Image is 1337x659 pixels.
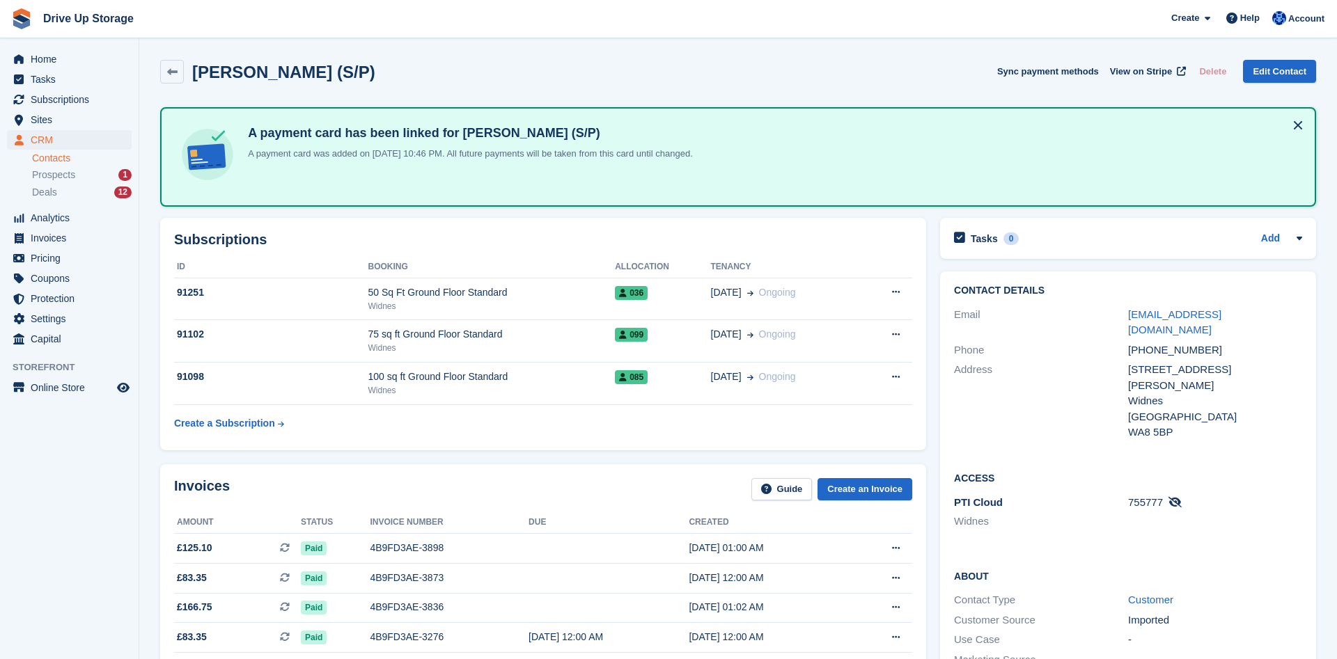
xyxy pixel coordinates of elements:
[177,600,212,614] span: £166.75
[174,327,368,342] div: 91102
[32,185,132,200] a: Deals 12
[31,228,114,248] span: Invoices
[177,541,212,555] span: £125.10
[689,571,849,585] div: [DATE] 12:00 AM
[301,601,327,614] span: Paid
[177,571,207,585] span: £83.35
[11,8,32,29] img: stora-icon-8386f47178a22dfd0bd8f6a31ec36ba5ce8667c1dd55bd0f319d3a0aa187defe.svg
[1110,65,1172,79] span: View on Stripe
[118,169,132,181] div: 1
[368,384,616,397] div: Widnes
[192,63,375,81] h2: [PERSON_NAME] (S/P)
[31,269,114,288] span: Coupons
[615,370,648,384] span: 085
[242,147,693,161] p: A payment card was added on [DATE] 10:46 PM. All future payments will be taken from this card unt...
[370,541,529,555] div: 4B9FD3AE-3898
[1128,632,1302,648] div: -
[997,60,1099,83] button: Sync payment methods
[1272,11,1286,25] img: Widnes Team
[370,511,529,534] th: Invoice number
[368,256,616,278] th: Booking
[954,632,1128,648] div: Use Case
[1128,362,1302,393] div: [STREET_ADDRESS][PERSON_NAME]
[32,152,132,165] a: Contacts
[31,309,114,328] span: Settings
[174,232,912,248] h2: Subscriptions
[13,360,139,374] span: Storefront
[7,269,132,288] a: menu
[689,511,849,534] th: Created
[615,328,648,342] span: 099
[1128,496,1163,508] span: 755777
[1194,60,1232,83] button: Delete
[174,478,230,501] h2: Invoices
[368,327,616,342] div: 75 sq ft Ground Floor Standard
[177,630,207,644] span: £83.35
[954,307,1128,338] div: Email
[32,168,132,182] a: Prospects 1
[711,285,742,300] span: [DATE]
[1243,60,1316,83] a: Edit Contact
[954,362,1128,440] div: Address
[31,329,114,349] span: Capital
[529,511,689,534] th: Due
[1003,232,1019,245] div: 0
[954,569,1302,582] h2: About
[31,90,114,109] span: Subscriptions
[31,208,114,228] span: Analytics
[31,70,114,89] span: Tasks
[242,125,693,141] h4: A payment card has been linked for [PERSON_NAME] (S/P)
[31,110,114,129] span: Sites
[301,571,327,585] span: Paid
[751,478,813,501] a: Guide
[174,411,284,436] a: Create a Subscription
[174,511,301,534] th: Amount
[615,286,648,300] span: 036
[1128,342,1302,358] div: [PHONE_NUMBER]
[7,90,132,109] a: menu
[759,287,796,298] span: Ongoing
[370,630,529,644] div: 4B9FD3AE-3276
[954,342,1128,358] div: Phone
[711,327,742,342] span: [DATE]
[370,571,529,585] div: 4B9FD3AE-3873
[114,186,132,198] div: 12
[368,300,616,312] div: Widnes
[31,248,114,268] span: Pricing
[1240,11,1260,25] span: Help
[7,309,132,328] a: menu
[31,289,114,308] span: Protection
[1128,612,1302,628] div: Imported
[7,329,132,349] a: menu
[174,256,368,278] th: ID
[1261,231,1280,247] a: Add
[301,630,327,644] span: Paid
[1288,12,1324,26] span: Account
[971,232,998,245] h2: Tasks
[32,186,57,199] span: Deals
[7,248,132,268] a: menu
[1128,424,1302,440] div: WA8 5BP
[759,371,796,382] span: Ongoing
[1128,393,1302,409] div: Widnes
[954,612,1128,628] div: Customer Source
[32,168,75,182] span: Prospects
[689,600,849,614] div: [DATE] 01:02 AM
[7,130,132,150] a: menu
[7,378,132,397] a: menu
[368,370,616,384] div: 100 sq ft Ground Floor Standard
[954,592,1128,608] div: Contact Type
[7,70,132,89] a: menu
[954,496,1003,508] span: PTI Cloud
[31,49,114,69] span: Home
[1171,11,1199,25] span: Create
[711,256,861,278] th: Tenancy
[7,49,132,69] a: menu
[31,130,114,150] span: CRM
[115,379,132,396] a: Preview store
[31,378,114,397] span: Online Store
[38,7,139,30] a: Drive Up Storage
[174,285,368,300] div: 91251
[1128,308,1221,336] a: [EMAIL_ADDRESS][DOMAIN_NAME]
[301,511,370,534] th: Status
